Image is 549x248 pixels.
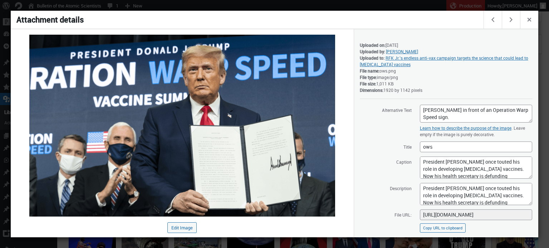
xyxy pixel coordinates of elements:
strong: Uploaded to: [360,55,384,61]
label: Title [360,141,412,152]
textarea: [PERSON_NAME] in front of an Operation Warp Speed sign. [420,105,532,123]
strong: File size: [360,81,376,86]
h1: Attachment details [11,11,485,29]
p: . Leave empty if the image is purely decorative. [420,125,532,138]
a: [PERSON_NAME] [386,49,418,54]
label: Description [360,183,412,193]
label: Caption [360,156,412,167]
strong: File name: [360,68,379,74]
a: RFK Jr.’s endless anti-vax campaign targets the science that could lead to [MEDICAL_DATA] vaccines [360,55,528,67]
strong: Dimensions: [360,87,383,93]
button: Edit Image [167,222,197,233]
div: 1920 by 1142 pixels [360,87,533,93]
div: [DATE] [360,42,533,48]
div: image/png [360,74,533,80]
label: File URL: [360,209,412,220]
label: Alternative Text [360,104,412,115]
strong: Uploaded on: [360,42,386,48]
strong: Uploaded by: [360,49,385,54]
textarea: President [PERSON_NAME] once touted his role in developing [MEDICAL_DATA] vaccines. Now his healt... [420,157,532,179]
div: ows.png [360,68,533,74]
textarea: President [PERSON_NAME] once touted his role in developing [MEDICAL_DATA] vaccines. Now his healt... [420,183,532,205]
strong: File type: [360,74,377,80]
button: Copy URL to clipboard [420,223,466,233]
div: 1,011 KB [360,80,533,87]
a: Learn how to describe the purpose of the image(opens in a new tab) [420,125,511,131]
